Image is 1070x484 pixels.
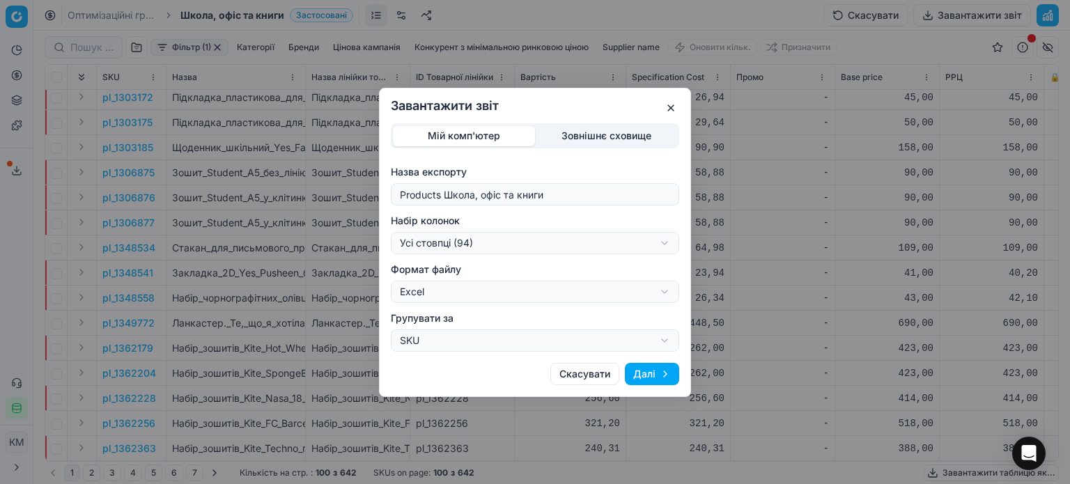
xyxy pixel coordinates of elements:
[391,311,679,325] label: Групувати за
[391,214,679,228] label: Набір колонок
[391,263,679,276] label: Формат файлу
[550,363,619,385] button: Скасувати
[391,165,679,179] label: Назва експорту
[535,125,677,146] button: Зовнішнє сховище
[625,363,679,385] button: Далі
[393,125,535,146] button: Мій комп'ютер
[391,100,679,112] h2: Завантажити звіт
